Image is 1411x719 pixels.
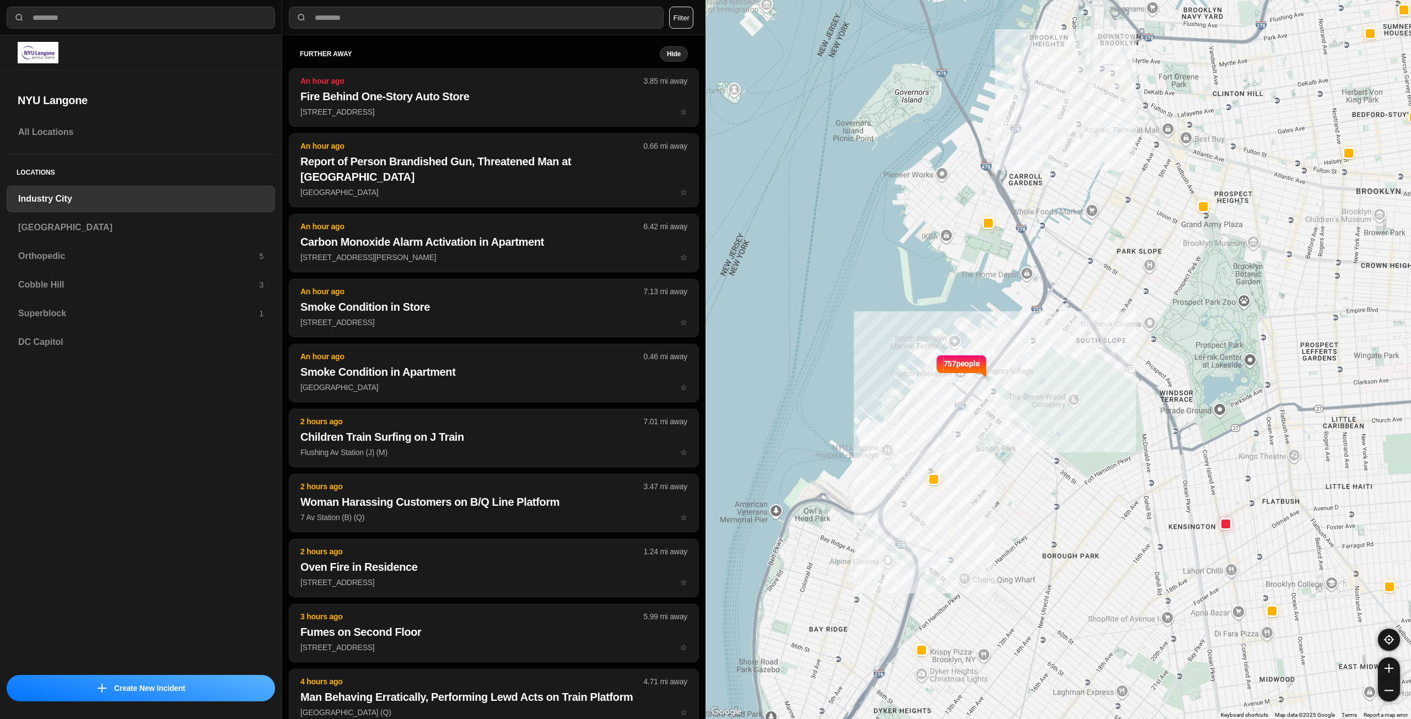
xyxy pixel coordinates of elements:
[300,577,687,588] p: [STREET_ADDRESS]
[644,286,687,297] p: 7.13 mi away
[300,416,644,427] p: 2 hours ago
[289,409,699,467] button: 2 hours ago7.01 mi awayChildren Train Surfing on J TrainFlushing Av Station (J) (M)star
[98,684,106,693] img: icon
[7,675,275,701] button: iconCreate New Incident
[18,336,263,349] h3: DC Capitol
[289,707,699,717] a: 4 hours ago4.71 mi awayMan Behaving Erratically, Performing Lewd Acts on Train Platform[GEOGRAPHI...
[300,364,687,380] h2: Smoke Condition in Apartment
[18,250,259,263] h3: Orthopedic
[300,481,644,492] p: 2 hours ago
[289,512,699,522] a: 2 hours ago3.47 mi awayWoman Harassing Customers on B/Q Line Platform7 Av Station (B) (Q)star
[300,50,660,58] h5: further away
[680,643,687,652] span: star
[259,308,263,319] p: 1
[708,705,745,719] a: Open this area in Google Maps (opens a new window)
[300,252,687,263] p: [STREET_ADDRESS][PERSON_NAME]
[300,546,644,557] p: 2 hours ago
[300,75,644,87] p: An hour ago
[18,192,263,206] h3: Industry City
[300,187,687,198] p: [GEOGRAPHIC_DATA]
[7,119,275,145] a: All Locations
[680,448,687,457] span: star
[300,642,687,653] p: [STREET_ADDRESS]
[680,188,687,197] span: star
[300,689,687,705] h2: Man Behaving Erratically, Performing Lewd Acts on Train Platform
[289,382,699,392] a: An hour ago0.46 mi awaySmoke Condition in Apartment[GEOGRAPHIC_DATA]star
[289,187,699,197] a: An hour ago0.66 mi awayReport of Person Brandished Gun, Threatened Man at [GEOGRAPHIC_DATA][GEOGR...
[18,307,259,320] h3: Superblock
[289,133,699,207] button: An hour ago0.66 mi awayReport of Person Brandished Gun, Threatened Man at [GEOGRAPHIC_DATA][GEOGR...
[1384,635,1394,645] img: recenter
[300,89,687,104] h2: Fire Behind One-Story Auto Store
[644,611,687,622] p: 5.99 mi away
[300,382,687,393] p: [GEOGRAPHIC_DATA]
[18,126,263,139] h3: All Locations
[1221,711,1268,719] button: Keyboard shortcuts
[644,140,687,152] p: 0.66 mi away
[1378,629,1400,651] button: recenter
[300,351,644,362] p: An hour ago
[680,513,687,522] span: star
[300,429,687,445] h2: Children Train Surfing on J Train
[300,559,687,575] h2: Oven Fire in Residence
[644,75,687,87] p: 3.85 mi away
[944,358,980,382] p: 757 people
[300,286,644,297] p: An hour ago
[7,214,275,241] a: [GEOGRAPHIC_DATA]
[935,354,944,378] img: notch
[300,447,687,458] p: Flushing Av Station (J) (M)
[289,447,699,457] a: 2 hours ago7.01 mi awayChildren Train Surfing on J TrainFlushing Av Station (J) (M)star
[1378,657,1400,679] button: zoom-in
[289,642,699,652] a: 3 hours ago5.99 mi awayFumes on Second Floor[STREET_ADDRESS]star
[18,42,58,63] img: logo
[7,243,275,269] a: Orthopedic5
[300,707,687,718] p: [GEOGRAPHIC_DATA] (Q)
[7,329,275,355] a: DC Capitol
[259,279,263,290] p: 3
[644,351,687,362] p: 0.46 mi away
[289,317,699,327] a: An hour ago7.13 mi awaySmoke Condition in Store[STREET_ADDRESS]star
[289,107,699,116] a: An hour ago3.85 mi awayFire Behind One-Story Auto Store[STREET_ADDRESS]star
[680,253,687,262] span: star
[300,512,687,523] p: 7 Av Station (B) (Q)
[300,299,687,315] h2: Smoke Condition in Store
[18,278,259,291] h3: Cobble Hill
[14,12,25,23] img: search
[289,577,699,587] a: 2 hours ago1.24 mi awayOven Fire in Residence[STREET_ADDRESS]star
[300,317,687,328] p: [STREET_ADDRESS]
[259,251,263,262] p: 5
[300,611,644,622] p: 3 hours ago
[1378,679,1400,701] button: zoom-out
[1385,686,1393,695] img: zoom-out
[7,272,275,298] a: Cobble Hill3
[289,344,699,402] button: An hour ago0.46 mi awaySmoke Condition in Apartment[GEOGRAPHIC_DATA]star
[7,155,275,186] h5: Locations
[669,7,693,29] button: Filter
[680,383,687,392] span: star
[300,234,687,250] h2: Carbon Monoxide Alarm Activation in Apartment
[289,279,699,337] button: An hour ago7.13 mi awaySmoke Condition in Store[STREET_ADDRESS]star
[1342,712,1357,718] a: Terms (opens in new tab)
[7,300,275,327] a: Superblock1
[680,318,687,327] span: star
[300,676,644,687] p: 4 hours ago
[18,221,263,234] h3: [GEOGRAPHIC_DATA]
[680,578,687,587] span: star
[300,221,644,232] p: An hour ago
[680,107,687,116] span: star
[289,68,699,127] button: An hour ago3.85 mi awayFire Behind One-Story Auto Store[STREET_ADDRESS]star
[667,50,681,58] small: Hide
[300,106,687,117] p: [STREET_ADDRESS]
[979,354,988,378] img: notch
[289,214,699,272] button: An hour ago6.42 mi awayCarbon Monoxide Alarm Activation in Apartment[STREET_ADDRESS][PERSON_NAME]...
[300,140,644,152] p: An hour ago
[289,474,699,532] button: 2 hours ago3.47 mi awayWoman Harassing Customers on B/Q Line Platform7 Av Station (B) (Q)star
[644,481,687,492] p: 3.47 mi away
[18,93,264,108] h2: NYU Langone
[7,186,275,212] a: Industry City
[289,539,699,597] button: 2 hours ago1.24 mi awayOven Fire in Residence[STREET_ADDRESS]star
[644,676,687,687] p: 4.71 mi away
[289,252,699,262] a: An hour ago6.42 mi awayCarbon Monoxide Alarm Activation in Apartment[STREET_ADDRESS][PERSON_NAME]...
[300,624,687,640] h2: Fumes on Second Floor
